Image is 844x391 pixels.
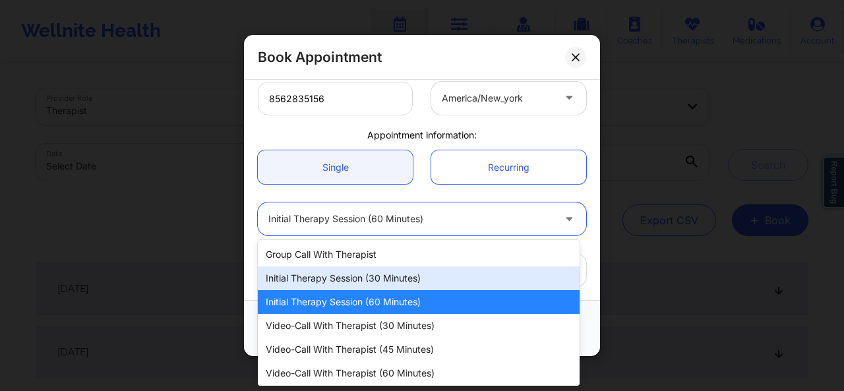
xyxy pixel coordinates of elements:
div: america/new_york [442,81,553,114]
div: Initial Therapy Session (30 minutes) [258,266,580,290]
div: Video-Call with Therapist (30 minutes) [258,314,580,338]
div: Appointment information: [249,128,595,141]
input: Patient's Phone Number [258,81,413,115]
div: Video-Call with Therapist (45 minutes) [258,338,580,361]
div: Initial Therapy Session (60 minutes) [268,202,553,235]
div: Group Call with Therapist [258,243,580,266]
div: Video-Call with Therapist (60 minutes) [258,361,580,385]
a: Single [258,150,413,184]
a: Recurring [431,150,586,184]
h2: Book Appointment [258,48,382,66]
div: Initial Therapy Session (60 minutes) [258,290,580,314]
